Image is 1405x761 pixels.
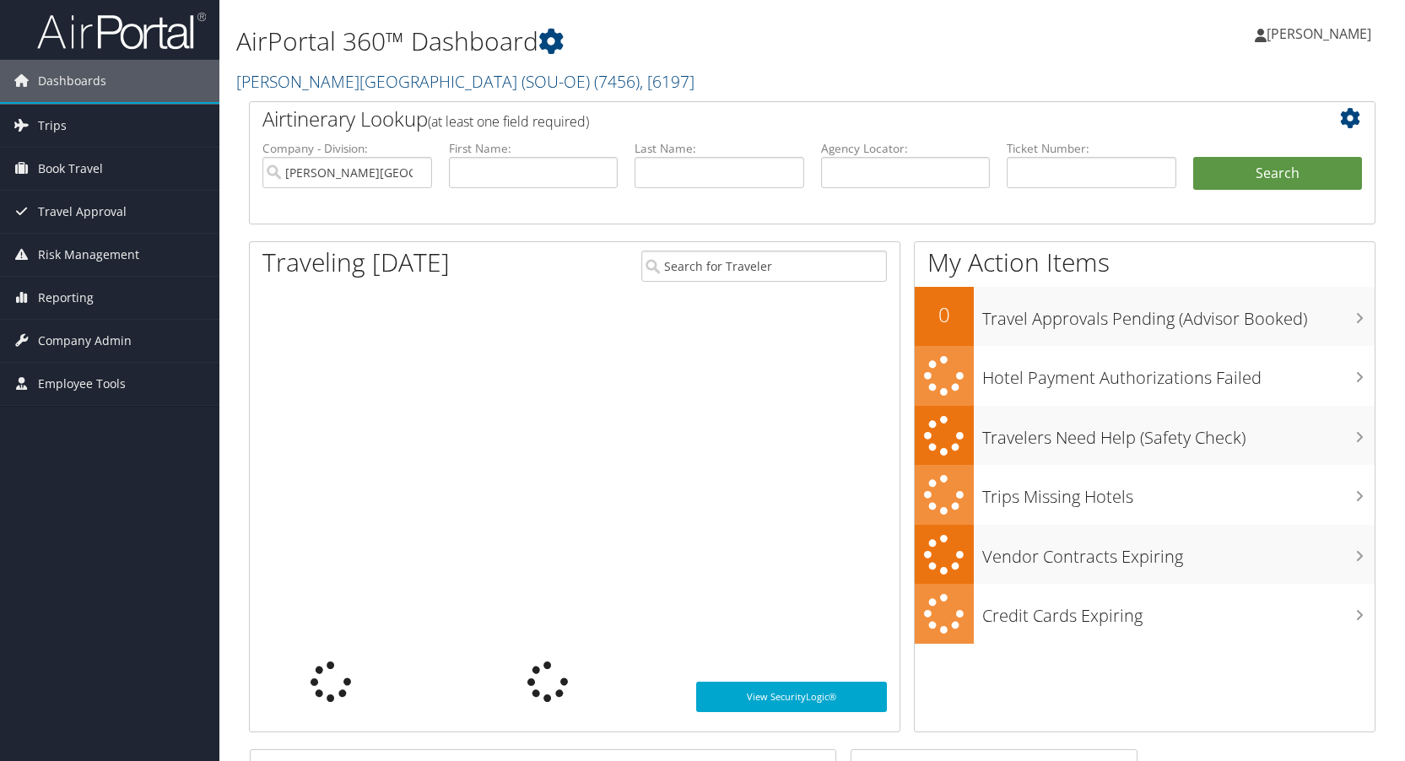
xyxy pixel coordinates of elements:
[635,140,804,157] label: Last Name:
[982,596,1375,628] h3: Credit Cards Expiring
[821,140,991,157] label: Agency Locator:
[38,277,94,319] span: Reporting
[38,105,67,147] span: Trips
[915,465,1375,525] a: Trips Missing Hotels
[236,24,1004,59] h1: AirPortal 360™ Dashboard
[982,477,1375,509] h3: Trips Missing Hotels
[38,148,103,190] span: Book Travel
[236,70,694,93] a: [PERSON_NAME][GEOGRAPHIC_DATA] (SOU-OE)
[594,70,640,93] span: ( 7456 )
[696,682,888,712] a: View SecurityLogic®
[982,358,1375,390] h3: Hotel Payment Authorizations Failed
[1007,140,1176,157] label: Ticket Number:
[982,418,1375,450] h3: Travelers Need Help (Safety Check)
[915,525,1375,585] a: Vendor Contracts Expiring
[262,245,450,280] h1: Traveling [DATE]
[38,320,132,362] span: Company Admin
[38,234,139,276] span: Risk Management
[1267,24,1371,43] span: [PERSON_NAME]
[428,112,589,131] span: (at least one field required)
[641,251,887,282] input: Search for Traveler
[449,140,619,157] label: First Name:
[915,300,974,329] h2: 0
[37,11,206,51] img: airportal-logo.png
[915,406,1375,466] a: Travelers Need Help (Safety Check)
[38,191,127,233] span: Travel Approval
[38,60,106,102] span: Dashboards
[38,363,126,405] span: Employee Tools
[262,140,432,157] label: Company - Division:
[640,70,694,93] span: , [ 6197 ]
[1255,8,1388,59] a: [PERSON_NAME]
[915,346,1375,406] a: Hotel Payment Authorizations Failed
[915,584,1375,644] a: Credit Cards Expiring
[915,287,1375,346] a: 0Travel Approvals Pending (Advisor Booked)
[1193,157,1363,191] button: Search
[982,537,1375,569] h3: Vendor Contracts Expiring
[915,245,1375,280] h1: My Action Items
[262,105,1268,133] h2: Airtinerary Lookup
[982,299,1375,331] h3: Travel Approvals Pending (Advisor Booked)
